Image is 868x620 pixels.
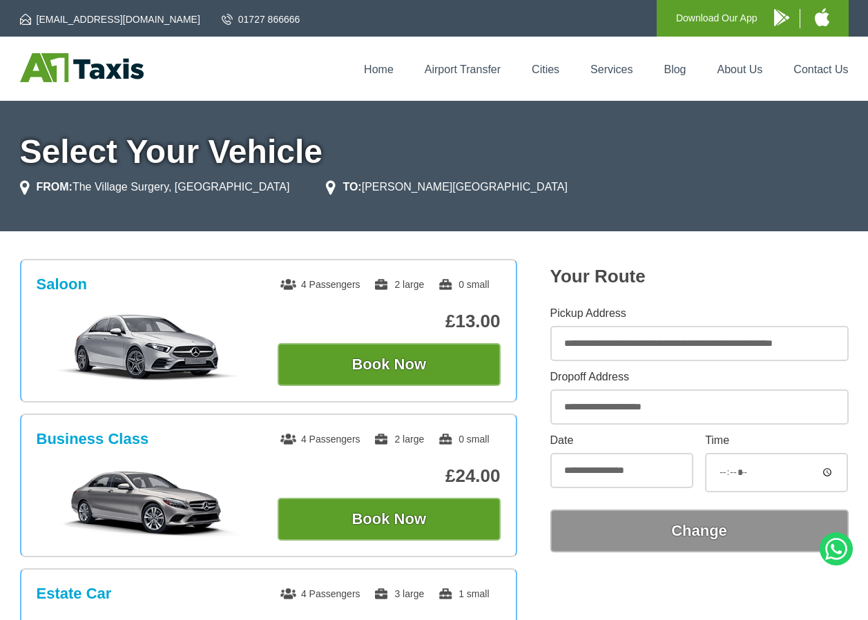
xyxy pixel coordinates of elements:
[343,181,361,193] strong: TO:
[532,64,559,75] a: Cities
[280,434,360,445] span: 4 Passengers
[550,510,849,552] button: Change
[374,279,424,290] span: 2 large
[705,435,848,446] label: Time
[37,181,73,193] strong: FROM:
[37,275,87,293] h3: Saloon
[550,266,849,287] h2: Your Route
[664,64,686,75] a: Blog
[425,64,501,75] a: Airport Transfer
[278,498,501,541] button: Book Now
[438,434,489,445] span: 0 small
[793,64,848,75] a: Contact Us
[676,10,758,27] p: Download Our App
[37,585,112,603] h3: Estate Car
[438,279,489,290] span: 0 small
[20,135,849,168] h1: Select Your Vehicle
[364,64,394,75] a: Home
[280,279,360,290] span: 4 Passengers
[20,179,290,195] li: The Village Surgery, [GEOGRAPHIC_DATA]
[37,430,149,448] h3: Business Class
[550,435,693,446] label: Date
[590,64,633,75] a: Services
[44,313,251,382] img: Saloon
[374,434,424,445] span: 2 large
[20,53,144,82] img: A1 Taxis St Albans LTD
[278,311,501,332] p: £13.00
[20,12,200,26] a: [EMAIL_ADDRESS][DOMAIN_NAME]
[815,8,829,26] img: A1 Taxis iPhone App
[374,588,424,599] span: 3 large
[550,371,849,382] label: Dropoff Address
[326,179,567,195] li: [PERSON_NAME][GEOGRAPHIC_DATA]
[438,588,489,599] span: 1 small
[550,308,849,319] label: Pickup Address
[278,465,501,487] p: £24.00
[222,12,300,26] a: 01727 866666
[717,64,763,75] a: About Us
[774,9,789,26] img: A1 Taxis Android App
[278,343,501,386] button: Book Now
[44,467,251,536] img: Business Class
[280,588,360,599] span: 4 Passengers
